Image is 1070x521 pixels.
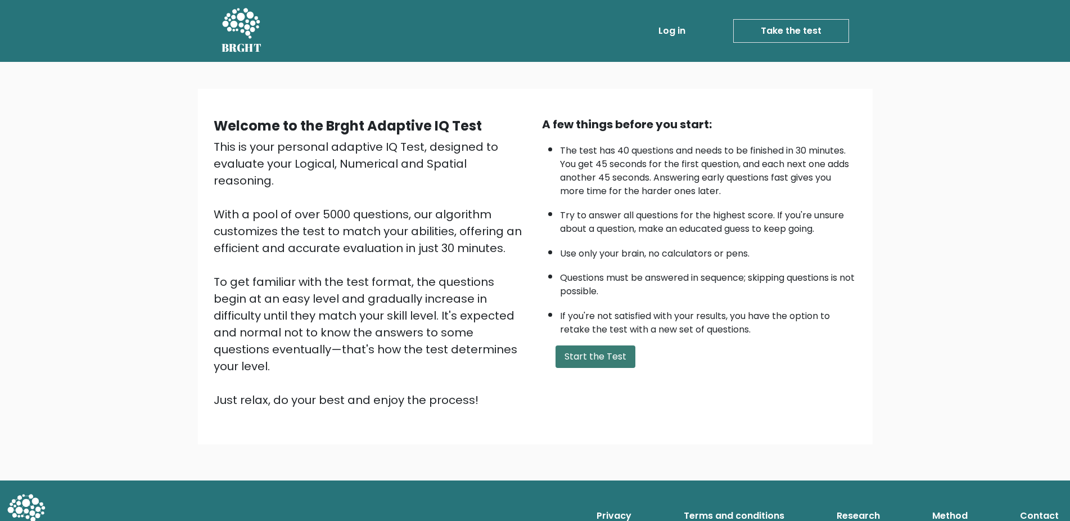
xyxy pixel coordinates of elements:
[556,345,635,368] button: Start the Test
[560,241,857,260] li: Use only your brain, no calculators or pens.
[733,19,849,43] a: Take the test
[214,116,482,135] b: Welcome to the Brght Adaptive IQ Test
[542,116,857,133] div: A few things before you start:
[560,138,857,198] li: The test has 40 questions and needs to be finished in 30 minutes. You get 45 seconds for the firs...
[560,304,857,336] li: If you're not satisfied with your results, you have the option to retake the test with a new set ...
[222,5,262,57] a: BRGHT
[222,41,262,55] h5: BRGHT
[560,203,857,236] li: Try to answer all questions for the highest score. If you're unsure about a question, make an edu...
[560,266,857,298] li: Questions must be answered in sequence; skipping questions is not possible.
[214,138,529,408] div: This is your personal adaptive IQ Test, designed to evaluate your Logical, Numerical and Spatial ...
[654,20,690,42] a: Log in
